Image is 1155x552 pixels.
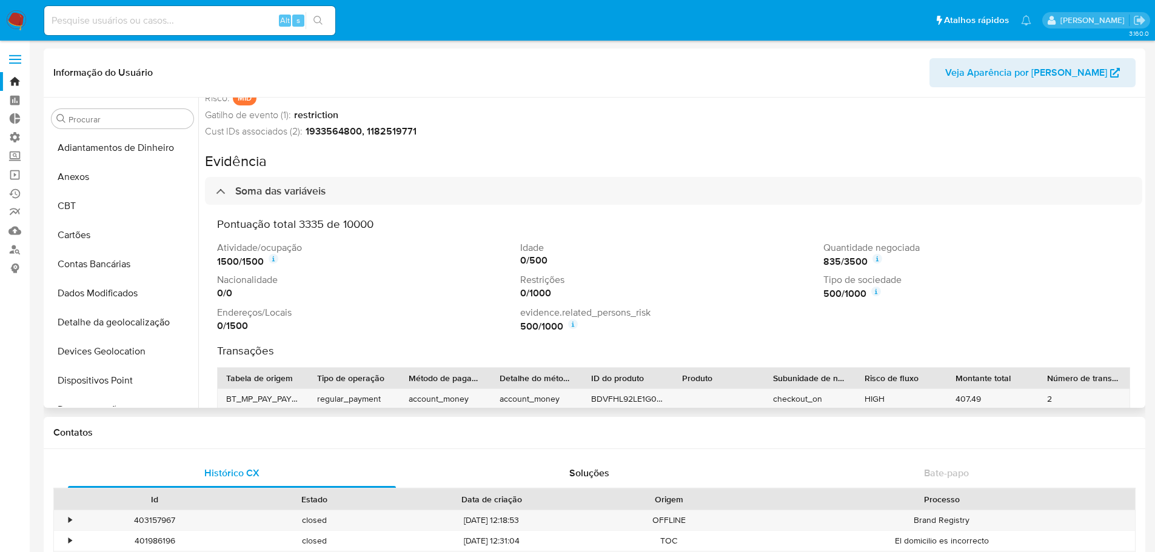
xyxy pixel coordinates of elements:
button: Procurar [56,114,66,124]
span: s [296,15,300,26]
div: • [69,514,72,526]
div: Montante total [956,372,1029,384]
span: Alt [280,15,290,26]
div: checkout_on [765,389,855,409]
p: Restrições [520,273,819,287]
strong: 0 / 1000 [520,287,551,300]
div: 401986196 [75,531,235,551]
strong: restriction [294,108,338,122]
p: Atividade/ocupação [217,241,515,254]
a: Sair [1133,14,1146,27]
div: Data de criação [403,493,581,505]
div: closed [235,531,394,551]
strong: 500 / 1000 [520,320,563,333]
a: Notificações [1021,15,1031,25]
div: Processo [757,493,1127,505]
div: ID do produto [591,372,665,384]
div: Id [84,493,226,505]
h1: Contatos [53,427,1136,439]
strong: 0 / 1500 [217,319,248,333]
h2: Evidência [205,152,1142,170]
p: evidence.related_persons_risk [520,306,819,319]
span: Atalhos rápidos [944,14,1009,27]
button: Devices Geolocation [47,337,198,366]
button: Cartões [47,221,198,250]
div: • [69,535,72,547]
div: BT_MP_PAY_PAYMENTS_ALL [218,389,309,409]
div: OFFLINE [589,510,749,530]
strong: 500 / 1000 [823,287,866,301]
button: Documentação [47,395,198,424]
div: Brand Registry [749,510,1135,530]
div: account_money [400,389,491,409]
div: Método de pagamento [409,372,483,384]
p: MID [233,91,256,105]
span: Gatilho de evento (1): [205,108,291,122]
strong: 835 / 3500 [823,255,868,268]
span: Histórico CX [204,466,259,480]
div: El domicilio es incorrecto [749,531,1135,551]
div: Tipo de operação [317,372,391,384]
div: Detalhe do método de pagamento [500,372,574,384]
button: Dados Modificados [47,279,198,308]
div: Origem [598,493,740,505]
div: account_money [491,389,582,409]
div: [DATE] 12:18:53 [394,510,589,530]
div: BDVFHL92LE1G01LPJQGG [583,389,674,409]
div: Risco de fluxo [865,372,939,384]
input: Procurar [69,114,189,125]
div: regular_payment [309,389,400,409]
button: search-icon [306,12,330,29]
button: Adiantamentos de Dinheiro [47,133,198,162]
p: edgar.zuliani@mercadolivre.com [1060,15,1129,26]
button: Anexos [47,162,198,191]
button: CBT [47,191,198,221]
p: Nacionalidade [217,273,515,287]
button: Veja Aparência por [PERSON_NAME] [929,58,1136,87]
span: Veja Aparência por [PERSON_NAME] [945,58,1107,87]
div: Tabela de origem [226,372,300,384]
div: 407.49 [947,389,1038,409]
div: Soma das variáveis [205,177,1142,205]
div: 2 [1039,389,1130,409]
h3: Transações [217,344,1130,357]
p: Endereços/Locais [217,306,515,319]
div: Subunidade de negócios [773,372,847,384]
div: [DATE] 12:31:04 [394,531,589,551]
button: Detalhe da geolocalização [47,308,198,337]
div: TOC [589,531,749,551]
div: closed [235,510,394,530]
p: Quantidade negociada [823,241,1122,254]
strong: 0 / 0 [217,287,232,300]
button: Contas Bancárias [47,250,198,279]
strong: 0 / 500 [520,254,547,267]
div: Produto [682,372,756,384]
span: Bate-papo [924,466,969,480]
p: Idade [520,241,819,254]
h3: Pontuação total 3335 de 10000 [217,217,1130,231]
span: Risco : [205,91,230,105]
div: HIGH [856,389,947,409]
strong: 1500 / 1500 [217,255,264,268]
span: Soluções [569,466,609,480]
button: Dispositivos Point [47,366,198,395]
div: Número de transações [1047,372,1121,384]
div: Estado [243,493,386,505]
h3: Soma das variáveis [235,184,326,198]
strong: 1933564800, 1182519771 [306,125,417,138]
span: Cust IDs associados (2): [205,125,303,138]
p: Tipo de sociedade [823,273,1122,287]
input: Pesquise usuários ou casos... [44,13,335,28]
h1: Informação do Usuário [53,67,153,79]
div: 403157967 [75,510,235,530]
